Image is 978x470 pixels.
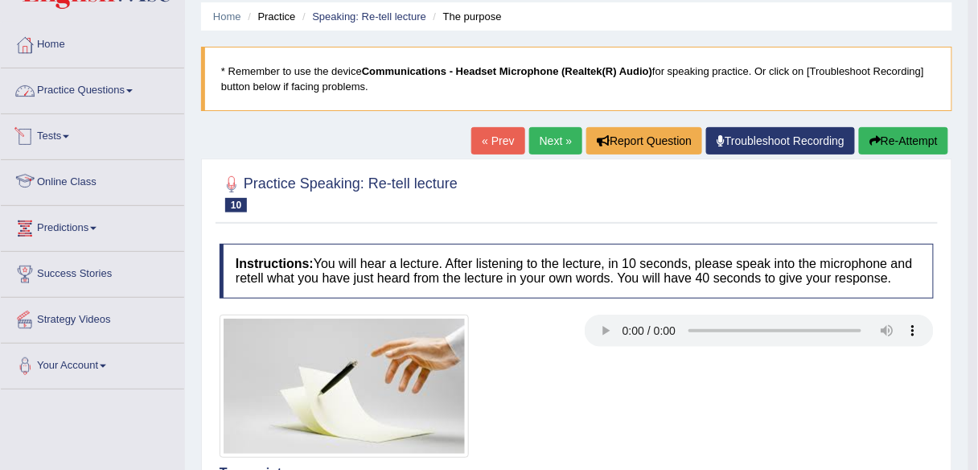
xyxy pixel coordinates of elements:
a: Home [1,23,184,63]
b: Communications - Headset Microphone (Realtek(R) Audio) [362,65,652,77]
li: The purpose [429,9,502,24]
a: Strategy Videos [1,298,184,338]
a: Success Stories [1,252,184,292]
button: Re-Attempt [859,127,948,155]
h4: You will hear a lecture. After listening to the lecture, in 10 seconds, please speak into the mic... [220,244,934,298]
a: Practice Questions [1,68,184,109]
span: 10 [225,198,247,212]
button: Report Question [586,127,702,155]
a: Next » [529,127,582,155]
a: Predictions [1,206,184,246]
blockquote: * Remember to use the device for speaking practice. Or click on [Troubleshoot Recording] button b... [201,47,952,111]
li: Practice [244,9,295,24]
a: Online Class [1,160,184,200]
a: Your Account [1,344,184,384]
a: Tests [1,114,184,155]
h2: Practice Speaking: Re-tell lecture [220,172,458,212]
a: « Prev [471,127,524,155]
a: Speaking: Re-tell lecture [312,10,426,23]
a: Home [213,10,241,23]
b: Instructions: [236,257,314,270]
a: Troubleshoot Recording [706,127,855,155]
